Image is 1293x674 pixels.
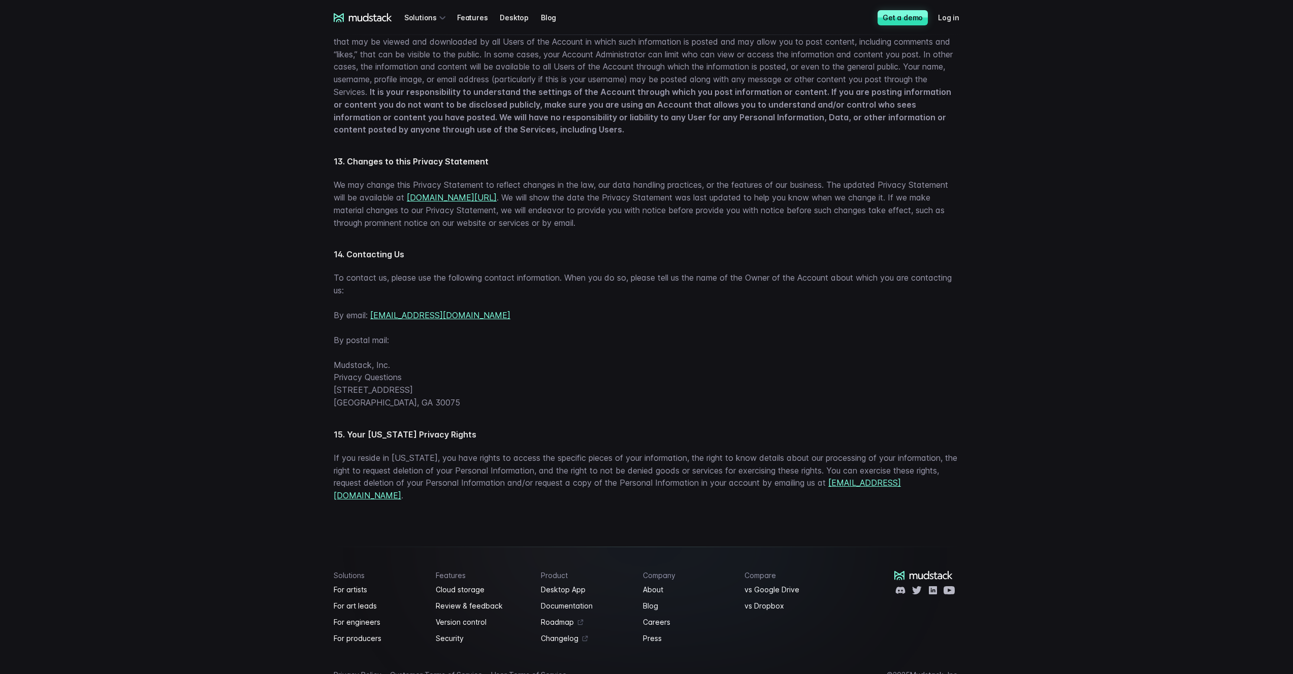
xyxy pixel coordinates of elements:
p: To contact us, please use the following contact information. When you do so, please tell us the n... [334,272,959,297]
a: Documentation [541,600,631,612]
a: Desktop [500,8,541,27]
p: By email: [334,309,959,322]
a: Roadmap [541,616,631,628]
p: Mudstack, Inc. Privacy Questions [STREET_ADDRESS] [GEOGRAPHIC_DATA], GA 30075 [334,359,959,409]
h4: 13. Changes to this Privacy Statement [334,156,959,166]
a: Features [457,8,500,27]
a: Version control [436,616,529,628]
a: Blog [643,600,733,612]
h4: 14. Contacting Us [334,249,959,259]
a: mudstack logo [894,571,953,580]
a: Security [436,632,529,645]
h4: Product [541,571,631,580]
a: Press [643,632,733,645]
a: Log in [938,8,972,27]
a: Desktop App [541,584,631,596]
a: For engineers [334,616,424,628]
a: About [643,584,733,596]
h4: 15. Your [US_STATE] Privacy Rights [334,429,959,440]
a: Cloud storage [436,584,529,596]
h4: Company [643,571,733,580]
a: [DOMAIN_NAME][URL] [407,192,497,203]
h4: Solutions [334,571,424,580]
a: vs Google Drive [745,584,834,596]
div: Solutions [404,8,449,27]
a: Blog [541,8,568,27]
p: We may change this Privacy Statement to reflect changes in the law, our data handling practices, ... [334,179,959,229]
h4: Features [436,571,529,580]
a: mudstack logo [334,13,392,22]
a: Changelog [541,632,631,645]
a: For artists [334,584,424,596]
strong: It is your responsibility to understand the settings of the Account through which you post inform... [334,87,951,134]
p: If you reside in [US_STATE], you have rights to access the specific pieces of your information, t... [334,452,959,502]
a: Get a demo [878,10,928,25]
a: Review & feedback [436,600,529,612]
a: vs Dropbox [745,600,834,612]
a: For art leads [334,600,424,612]
p: As always, we urge you to be mindful when deciding to disclose Personal Information, including th... [334,23,959,136]
a: [EMAIL_ADDRESS][DOMAIN_NAME] [370,310,510,320]
p: By postal mail: [334,334,959,347]
a: For producers [334,632,424,645]
a: Careers [643,616,733,628]
h4: Compare [745,571,834,580]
